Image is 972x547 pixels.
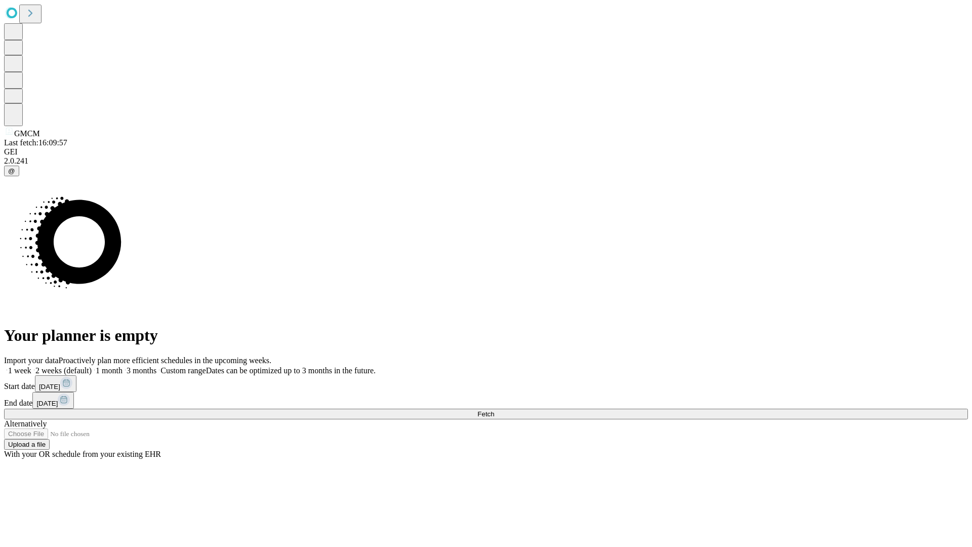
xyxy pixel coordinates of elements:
[14,129,40,138] span: GMCM
[4,166,19,176] button: @
[4,392,968,409] div: End date
[36,400,58,407] span: [DATE]
[4,375,968,392] div: Start date
[4,138,67,147] span: Last fetch: 16:09:57
[4,450,161,458] span: With your OR schedule from your existing EHR
[39,383,60,390] span: [DATE]
[477,410,494,418] span: Fetch
[4,439,50,450] button: Upload a file
[4,147,968,157] div: GEI
[35,375,76,392] button: [DATE]
[4,326,968,345] h1: Your planner is empty
[8,366,31,375] span: 1 week
[32,392,74,409] button: [DATE]
[206,366,376,375] span: Dates can be optimized up to 3 months in the future.
[4,356,59,365] span: Import your data
[35,366,92,375] span: 2 weeks (default)
[127,366,156,375] span: 3 months
[96,366,123,375] span: 1 month
[160,366,206,375] span: Custom range
[59,356,271,365] span: Proactively plan more efficient schedules in the upcoming weeks.
[4,419,47,428] span: Alternatively
[8,167,15,175] span: @
[4,157,968,166] div: 2.0.241
[4,409,968,419] button: Fetch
